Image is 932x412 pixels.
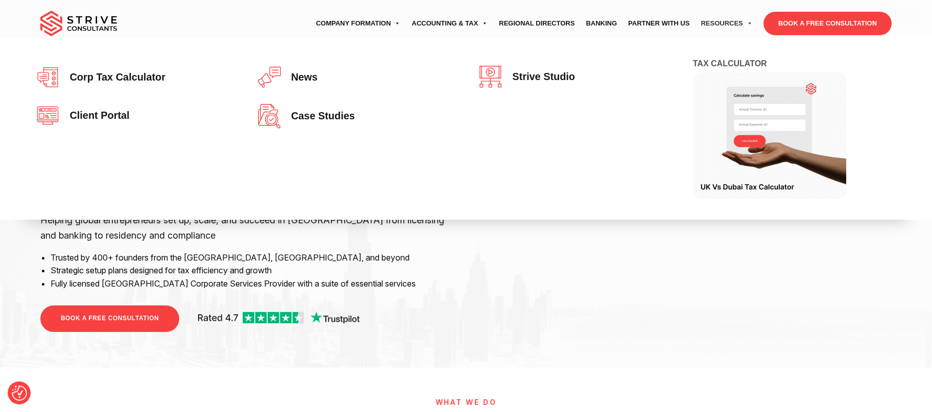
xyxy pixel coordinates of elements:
[693,72,846,199] img: Tax Calculator
[51,251,459,265] li: Trusted by 400+ founders from the [GEOGRAPHIC_DATA], [GEOGRAPHIC_DATA], and beyond
[507,71,575,83] span: Strive Studio
[36,104,231,127] a: Client portal
[763,12,892,35] a: BOOK A FREE CONSULTATION
[12,385,27,401] img: Revisit consent button
[580,9,623,38] a: Banking
[40,305,179,331] a: BOOK A FREE CONSULTATION
[406,9,493,38] a: Accounting & Tax
[493,9,580,38] a: Regional Directors
[310,9,407,38] a: Company Formation
[258,66,453,89] a: News
[36,66,231,89] a: Corp tax calculator
[51,277,459,291] li: Fully licensed [GEOGRAPHIC_DATA] Corporate Services Provider with a suite of essential services
[258,104,453,128] a: Case studies
[12,385,27,401] button: Consent Preferences
[695,9,758,38] a: Resources
[693,58,903,72] h4: Tax Calculator
[286,111,355,122] span: Case studies
[623,9,695,38] a: Partner with Us
[40,213,459,243] p: Helping global entrepreneurs set up, scale, and succeed in [GEOGRAPHIC_DATA] from licensing and b...
[64,110,129,121] span: Client portal
[51,264,459,277] li: Strategic setup plans designed for tax efficiency and growth
[286,72,318,83] span: News
[64,72,165,83] span: Corp tax calculator
[40,11,117,36] img: main-logo.svg
[479,66,674,88] a: Strive Studio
